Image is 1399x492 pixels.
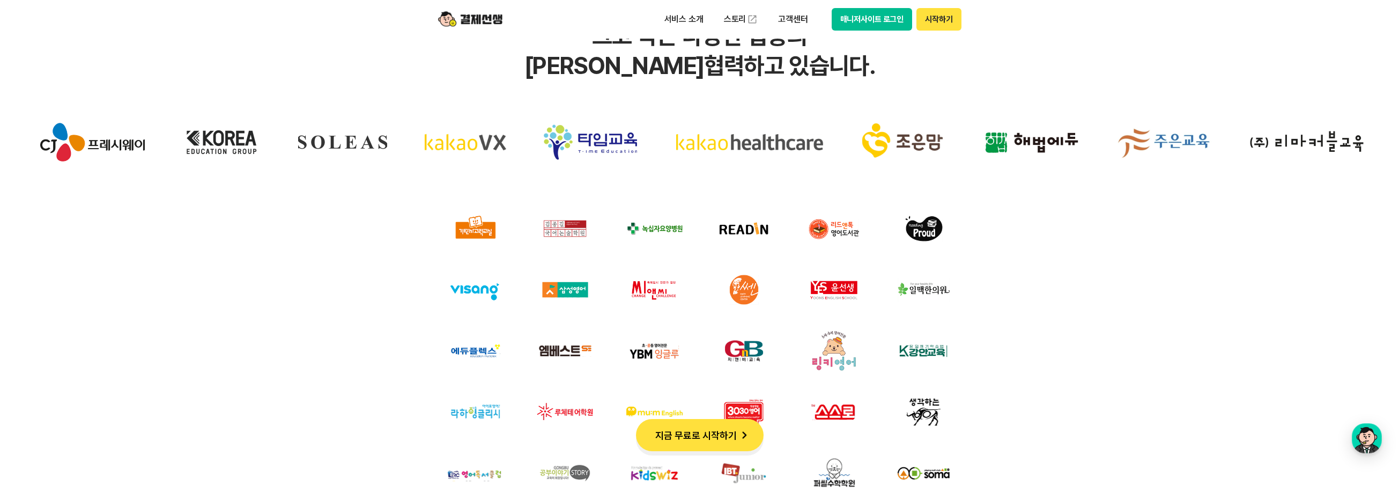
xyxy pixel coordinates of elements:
img: 파트너사 이미지 [616,203,693,254]
img: 파트너사 이미지 [437,387,514,437]
img: 파트너사 이미지 [706,326,782,376]
button: 지금 무료로 시작하기 [636,419,764,451]
img: 파트너사 이미지 [527,203,603,254]
img: 파트너사 이미지 [796,203,872,254]
img: 파트너사 이미지 [437,265,514,315]
a: 대화 [71,340,138,367]
img: 화살표 아이콘 [737,428,752,443]
img: 파트너사 이미지 [706,203,782,254]
a: 설정 [138,340,206,367]
img: 파트너사 이미지 [796,326,872,376]
img: 파트너사 이미지 [796,387,872,437]
img: 파트너사 이미지 [527,265,603,315]
img: 파트너사 이미지 [796,265,872,315]
img: 파트너사 이미지 [885,326,962,376]
img: 조은맘 [862,115,946,169]
img: 파트너사 이미지 [527,387,603,437]
span: 대화 [98,357,111,365]
span: 설정 [166,356,179,365]
a: 스토리 [716,9,766,30]
button: 매니저사이트 로그인 [832,8,913,31]
img: 외부 도메인 오픈 [747,14,758,25]
p: 고객센터 [771,10,815,29]
img: 파트너사 이미지 [616,326,693,376]
img: 카카오헬스케어 [675,115,825,169]
a: 홈 [3,340,71,367]
p: 서비스 소개 [657,10,711,29]
img: 파트너사 이미지 [885,387,962,437]
img: 파트너사 이미지 [437,326,514,376]
img: korea education group [182,115,261,169]
span: 홈 [34,356,40,365]
img: 카카오VX [425,115,506,169]
img: cj프레시웨이 [40,115,145,169]
img: 파트너사 이미지 [706,265,782,315]
img: 파트너사 이미지 [527,326,603,376]
img: 파트너사 이미지 [885,203,962,254]
img: soleas [298,115,387,169]
img: 파트너사 이미지 [706,387,782,437]
img: 파트너사 이미지 [437,203,514,254]
h2: 크고 작은 다양한 업종의 [PERSON_NAME] 협력하고 있습니다. [21,21,1378,81]
img: 해법에듀 [983,115,1080,169]
img: 파트너사 이미지 [885,265,962,315]
img: logo [438,9,502,30]
img: 파트너사 이미지 [616,387,693,437]
img: 리마커블 [1249,115,1365,169]
img: 파트너사 이미지 [616,265,693,315]
img: 타임교육 [544,115,637,169]
img: 주은교육 [1117,115,1212,169]
button: 시작하기 [916,8,961,31]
